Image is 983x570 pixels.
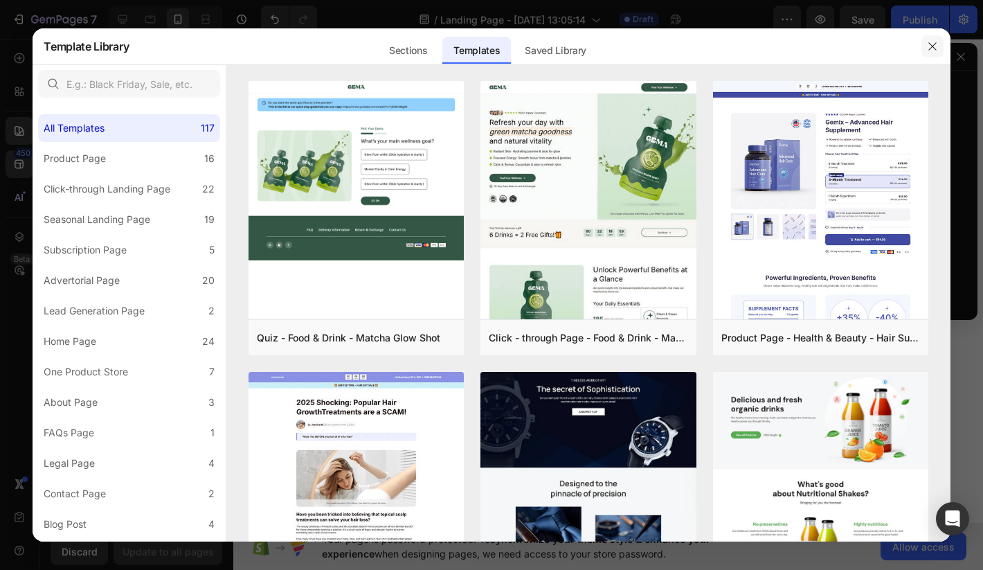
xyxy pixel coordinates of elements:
div: 20 [202,272,215,289]
div: Home Page [44,333,96,350]
button: Buy Now [201,101,249,176]
div: Product Page - Health & Beauty - Hair Supplement [721,330,920,346]
div: Contact Page [44,486,106,502]
div: 19 [204,211,215,228]
div: FAQs Page [44,425,94,441]
span: sync data [129,415,168,425]
div: Templates [442,37,511,64]
h2: The Collection Snowboard: Liquid [137,71,179,161]
div: Sections [378,37,438,64]
div: Click-through Landing Page [44,181,170,197]
div: Subscription Page [44,242,127,258]
div: 2 [208,486,215,502]
p: Great Health Gift For Your Family [12,294,248,349]
div: $749.95 [137,161,159,207]
span: Add image [51,103,92,113]
div: Seasonal Landing Page [44,211,150,228]
div: Click - through Page - Food & Drink - Matcha Glow Shot [489,330,687,346]
div: 4 [208,455,215,472]
img: quiz-1.png [249,81,464,260]
div: Buy Now [217,109,233,168]
div: All Templates [44,120,105,136]
div: Blog Post [44,516,87,533]
div: Legal Page [44,455,95,472]
div: 4 [208,516,215,533]
div: 1 [210,425,215,441]
span: Add image [75,415,117,425]
div: Product Page [44,150,106,167]
div: 2 [208,303,215,319]
div: 3 [208,394,215,411]
div: 16 [204,150,215,167]
p: Catch your customer's attention with attracted media. [22,76,118,129]
input: E.g.: Black Friday, Sale, etc. [38,70,220,98]
div: About Page [44,394,98,411]
p: No compare price [170,171,180,196]
div: Advertorial Page [44,272,120,289]
div: Lead Generation Page [44,303,145,319]
span: or [117,415,168,425]
div: Open Intercom Messenger [936,502,969,535]
div: One Product Store [44,364,128,380]
span: sync data [22,116,60,127]
span: iPhone 13 Mini ( 375 px) [69,7,163,21]
div: 117 [201,120,215,136]
p: Catch your customer's attention with attracted media. [47,401,237,427]
div: 22 [202,181,215,197]
div: 5 [209,242,215,258]
div: Quiz - Food & Drink - Matcha Glow Shot [257,330,440,346]
div: Saved Library [514,37,597,64]
div: 7 [209,364,215,380]
div: 24 [202,333,215,350]
h2: Template Library [44,28,129,64]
